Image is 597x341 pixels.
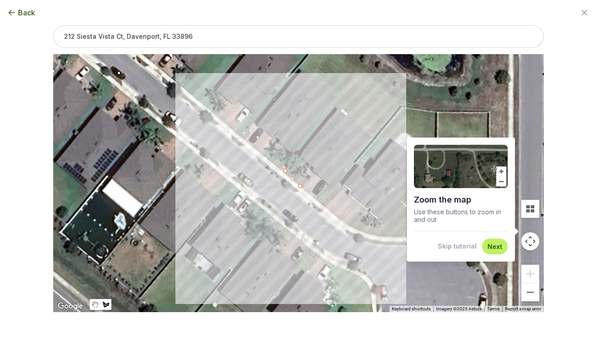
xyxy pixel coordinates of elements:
[487,306,500,311] a: Terms (opens in new tab)
[438,242,477,251] button: Skip tutorial
[521,283,539,301] button: Zoom out
[392,306,431,312] button: Keyboard shortcuts
[436,306,482,311] span: Imagery ©2025 Airbus
[55,300,85,312] a: Open this area in Google Maps (opens a new window)
[521,200,539,218] button: Tilt map
[414,145,508,188] img: Demo of zooming into a lawn area
[487,242,502,251] button: Next
[414,192,508,208] h1: Zoom the map
[53,25,544,48] input: 212 Siesta Vista Ct, Davenport, FL 33896
[101,299,111,310] button: Draw a shape
[521,232,539,250] button: Map camera controls
[7,7,35,18] button: Back
[521,265,539,283] button: Zoom in
[505,306,541,311] a: Report a map error
[414,208,508,224] p: Use these buttons to zoom in and out
[18,7,35,18] span: Back
[55,300,85,312] img: Google
[90,299,101,310] button: Stop drawing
